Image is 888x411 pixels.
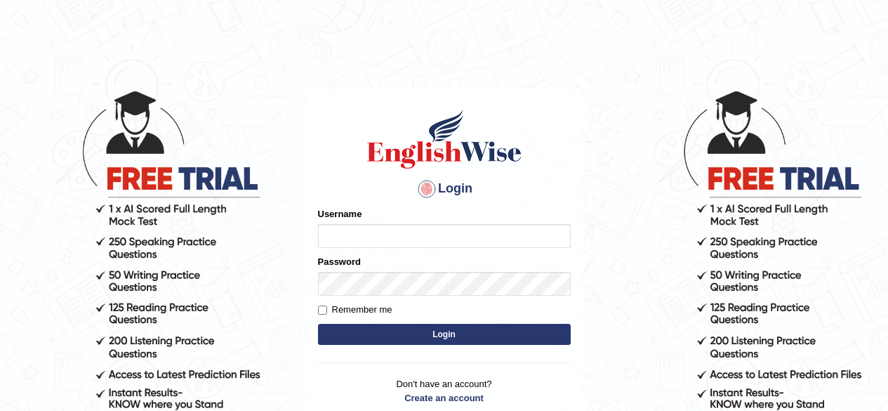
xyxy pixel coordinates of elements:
[318,324,571,345] button: Login
[318,306,327,315] input: Remember me
[364,107,524,171] img: Logo of English Wise sign in for intelligent practice with AI
[318,303,392,317] label: Remember me
[318,391,571,405] a: Create an account
[318,255,361,268] label: Password
[318,178,571,200] h4: Login
[318,207,362,221] label: Username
